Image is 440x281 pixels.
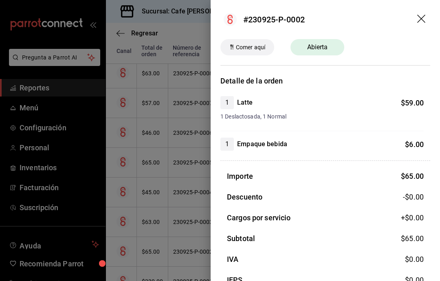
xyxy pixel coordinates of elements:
[233,43,268,52] span: Comer aquí
[220,98,234,108] span: 1
[220,139,234,149] span: 1
[227,233,255,244] h3: Subtotal
[403,191,424,202] span: -$0.00
[243,13,305,26] div: #230925-P-0002
[302,42,333,52] span: Abierta
[227,212,291,223] h3: Cargos por servicio
[227,191,262,202] h3: Descuento
[237,139,287,149] h4: Empaque bebida
[405,140,424,149] span: $ 6.00
[237,98,253,108] h4: Latte
[401,212,424,223] span: +$ 0.00
[401,99,424,107] span: $ 59.00
[405,255,424,263] span: $ 0.00
[401,172,424,180] span: $ 65.00
[401,234,424,243] span: $ 65.00
[227,254,238,265] h3: IVA
[417,15,427,24] button: drag
[227,171,253,182] h3: Importe
[220,75,430,86] h3: Detalle de la orden
[220,112,424,121] span: 1 Deslactosada, 1 Normal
